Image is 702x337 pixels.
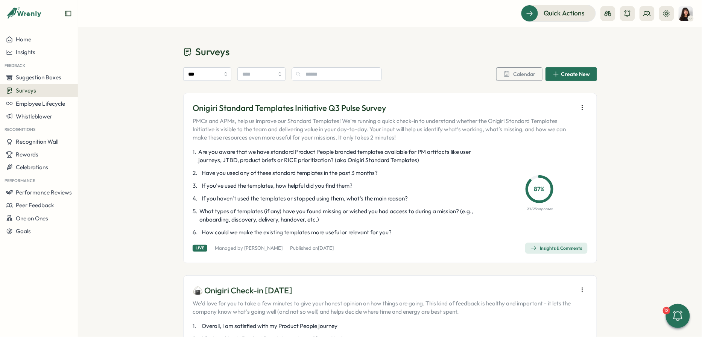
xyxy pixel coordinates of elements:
[16,87,36,94] span: Surveys
[544,8,585,18] span: Quick Actions
[198,148,482,164] span: Are you aware that we have standard Product People branded templates available for PM artifacts l...
[16,189,72,196] span: Performance Reviews
[521,5,596,21] button: Quick Actions
[496,67,542,81] button: Calendar
[193,182,200,190] span: 3 .
[244,245,283,251] a: [PERSON_NAME]
[16,74,61,81] span: Suggestion Boxes
[16,215,48,222] span: One on Ones
[193,228,200,237] span: 6 .
[199,207,482,224] span: What types of templates (if any) have you found missing or wished you had access to during a miss...
[193,322,200,330] span: 1 .
[526,206,552,212] p: 20 / 23 responses
[561,71,590,77] span: Create New
[193,194,200,203] span: 4 .
[193,117,574,142] p: PMCs and APMs, help us improve our Standard Templates! We’re running a quick check-in to understa...
[531,245,582,251] div: Insights & Comments
[193,285,574,296] p: 🍙 Onigiri Check-in [DATE]
[193,299,574,316] p: We'd love for you to take a few minutes to give your honest opinion on how things are going. This...
[193,102,574,114] p: Onigiri Standard Templates Initiative Q3 Pulse Survey
[202,228,392,237] span: How could we make the existing templates more useful or relevant for you?
[528,185,551,194] p: 87 %
[16,228,31,235] span: Goals
[545,67,597,81] button: Create New
[16,164,48,171] span: Celebrations
[193,169,200,177] span: 2 .
[16,100,65,107] span: Employee Lifecycle
[318,245,334,251] span: [DATE]
[195,45,229,58] span: Surveys
[16,49,35,56] span: Insights
[663,307,670,314] div: 12
[679,6,693,21] img: Kelly Rosa
[202,182,353,190] span: If you’ve used the templates, how helpful did you find them?
[64,10,72,17] button: Expand sidebar
[193,245,207,251] div: Live
[16,113,52,120] span: Whistleblower
[290,245,334,252] p: Published on
[16,138,58,145] span: Recognition Wall
[666,304,690,328] button: 12
[513,71,535,77] span: Calendar
[202,194,408,203] span: If you haven’t used the templates or stopped using them, what’s the main reason?
[16,151,38,158] span: Rewards
[193,207,198,224] span: 5 .
[16,36,31,43] span: Home
[16,202,54,209] span: Peer Feedback
[525,243,588,254] button: Insights & Comments
[202,322,337,330] span: Overall, I am satisfied with my Product People journey
[193,148,197,164] span: 1 .
[215,245,283,252] p: Managed by
[202,169,378,177] span: Have you used any of these standard templates in the past 3 months?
